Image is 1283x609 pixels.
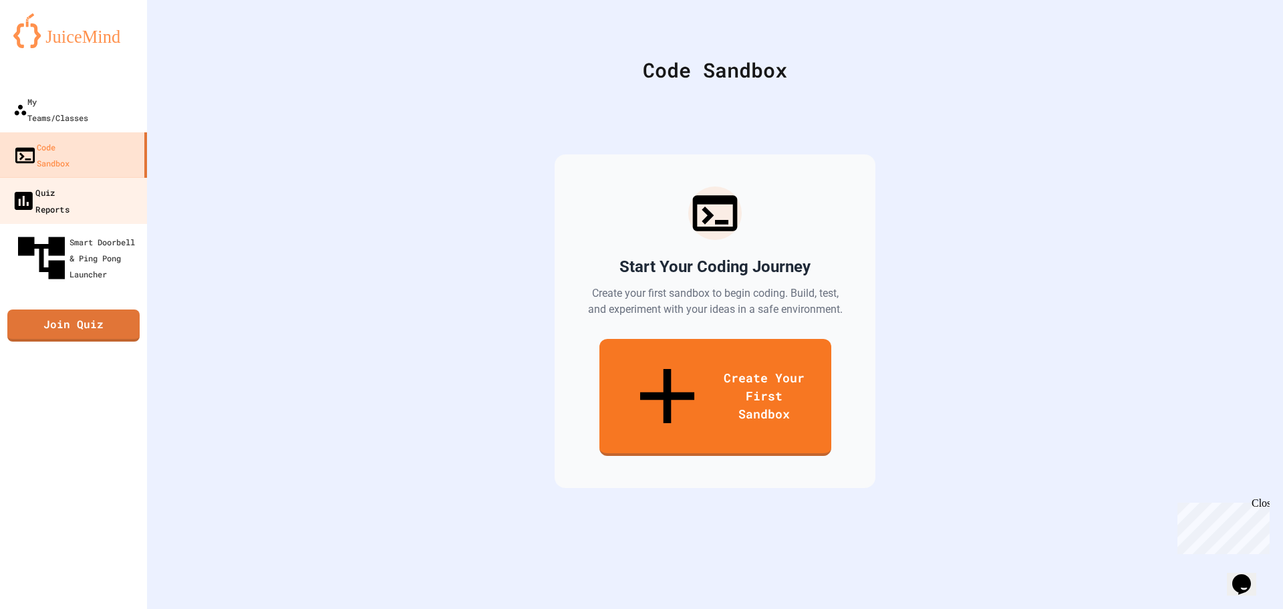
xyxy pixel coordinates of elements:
[1172,497,1270,554] iframe: chat widget
[587,285,843,318] p: Create your first sandbox to begin coding. Build, test, and experiment with your ideas in a safe ...
[7,310,140,342] a: Join Quiz
[599,339,831,456] a: Create Your First Sandbox
[13,230,142,286] div: Smart Doorbell & Ping Pong Launcher
[180,55,1250,85] div: Code Sandbox
[13,94,88,126] div: My Teams/Classes
[1227,556,1270,596] iframe: chat widget
[619,256,811,277] h2: Start Your Coding Journey
[13,13,134,48] img: logo-orange.svg
[11,184,69,217] div: Quiz Reports
[5,5,92,85] div: Chat with us now!Close
[13,139,69,171] div: Code Sandbox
